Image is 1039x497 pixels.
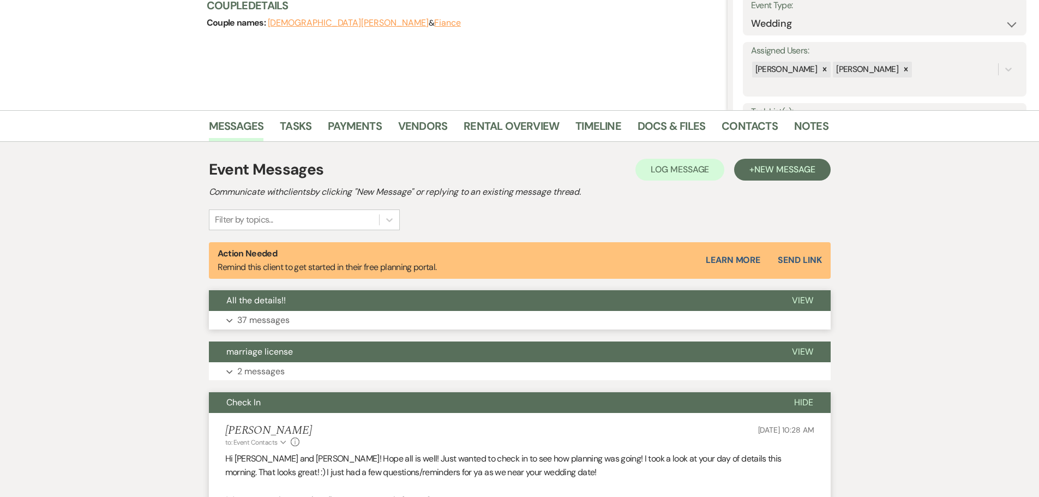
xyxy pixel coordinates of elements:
[209,185,831,199] h2: Communicate with clients by clicking "New Message" or replying to an existing message thread.
[754,164,815,175] span: New Message
[209,342,774,362] button: marriage license
[833,62,900,77] div: [PERSON_NAME]
[434,19,461,27] button: Fiance
[268,17,461,28] span: &
[226,346,293,357] span: marriage license
[651,164,709,175] span: Log Message
[225,452,814,480] p: Hi [PERSON_NAME] and [PERSON_NAME]! Hope all is well! Just wanted to check in to see how planning...
[751,43,1018,59] label: Assigned Users:
[792,295,813,306] span: View
[209,311,831,330] button: 37 messages
[209,117,264,141] a: Messages
[722,117,778,141] a: Contacts
[575,117,621,141] a: Timeline
[774,290,831,311] button: View
[215,213,273,226] div: Filter by topics...
[209,158,324,181] h1: Event Messages
[218,248,278,259] strong: Action Needed
[794,117,828,141] a: Notes
[226,295,286,306] span: All the details!!
[778,256,821,265] button: Send Link
[226,397,261,408] span: Check In
[225,438,288,447] button: to: Event Contacts
[225,424,312,438] h5: [PERSON_NAME]
[464,117,559,141] a: Rental Overview
[638,117,705,141] a: Docs & Files
[237,364,285,379] p: 2 messages
[218,247,437,274] p: Remind this client to get started in their free planning portal.
[752,62,819,77] div: [PERSON_NAME]
[209,362,831,381] button: 2 messages
[398,117,447,141] a: Vendors
[758,425,814,435] span: [DATE] 10:28 AM
[794,397,813,408] span: Hide
[328,117,382,141] a: Payments
[706,254,760,267] a: Learn More
[209,392,777,413] button: Check In
[774,342,831,362] button: View
[280,117,311,141] a: Tasks
[734,159,830,181] button: +New Message
[635,159,724,181] button: Log Message
[777,392,831,413] button: Hide
[237,313,290,327] p: 37 messages
[751,104,1018,120] label: Task List(s):
[268,19,429,27] button: [DEMOGRAPHIC_DATA][PERSON_NAME]
[209,290,774,311] button: All the details!!
[225,438,278,447] span: to: Event Contacts
[792,346,813,357] span: View
[207,17,268,28] span: Couple names:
